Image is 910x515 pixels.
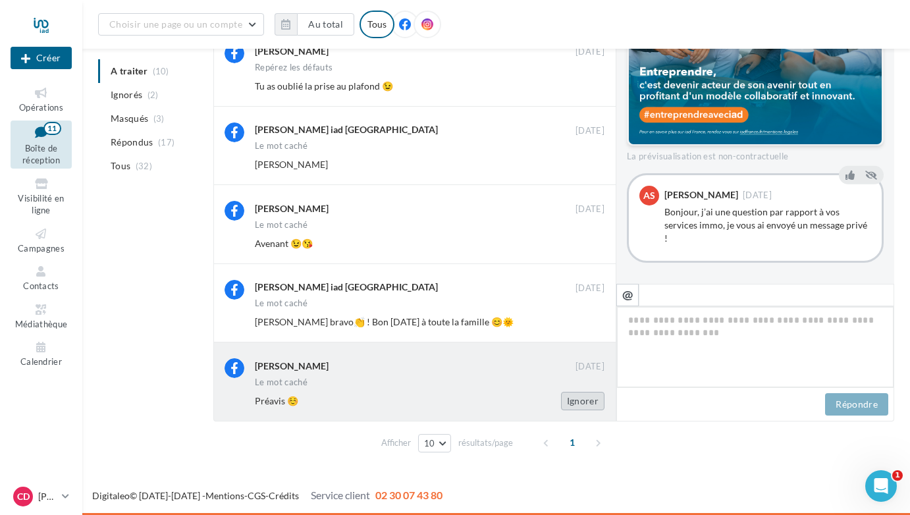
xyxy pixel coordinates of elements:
div: [PERSON_NAME] [255,45,329,58]
iframe: Intercom live chat [865,470,897,502]
span: Répondus [111,136,153,149]
div: [PERSON_NAME] [255,360,329,373]
button: Choisir une page ou un compte [98,13,264,36]
div: v 4.0.25 [37,21,65,32]
p: [PERSON_NAME] [38,490,57,503]
a: Visibilité en ligne [11,174,72,219]
div: Le mot caché [255,142,308,150]
span: Visibilité en ligne [18,193,64,216]
div: Le mot caché [255,221,308,229]
a: Contacts [11,261,72,294]
div: Tous [360,11,394,38]
span: résultats/page [458,437,513,449]
div: [PERSON_NAME] iad [GEOGRAPHIC_DATA] [255,281,438,294]
div: [PERSON_NAME] iad [GEOGRAPHIC_DATA] [255,123,438,136]
span: [DATE] [575,361,604,373]
button: 10 [418,434,452,452]
span: (32) [136,161,152,171]
a: CD [PERSON_NAME] [11,484,72,509]
img: tab_keywords_by_traffic_grey.svg [149,76,160,87]
a: Mentions [205,490,244,501]
button: Créer [11,47,72,69]
span: Tu as oublié la prise au plafond 😉 [255,80,393,92]
div: [PERSON_NAME] [664,190,738,200]
a: Crédits [269,490,299,501]
span: [PERSON_NAME] [255,159,328,170]
img: website_grey.svg [21,34,32,45]
span: 10 [424,438,435,448]
div: La prévisualisation est non-contractuelle [627,146,884,163]
span: (3) [153,113,165,124]
span: [PERSON_NAME] bravo👏 ! Bon [DATE] à toute la famille 😊🌞 [255,316,514,327]
div: Nouvelle campagne [11,47,72,69]
span: Campagnes [18,243,65,254]
span: CD [17,490,30,503]
span: Médiathèque [15,319,68,329]
div: 11 [43,122,61,135]
div: Domaine: [DOMAIN_NAME] [34,34,149,45]
span: Calendrier [20,356,62,367]
a: Calendrier [11,337,72,369]
button: Au total [275,13,354,36]
button: Répondre [825,393,888,416]
span: [DATE] [575,203,604,215]
a: Campagnes [11,224,72,256]
div: [PERSON_NAME] [255,202,329,215]
span: Masqués [111,112,148,125]
span: Contacts [23,281,59,291]
span: [DATE] [575,283,604,294]
span: [DATE] [575,125,604,137]
button: Au total [297,13,354,36]
div: Le mot caché [255,299,308,308]
img: logo_orange.svg [21,21,32,32]
span: [DATE] [575,46,604,58]
span: Boîte de réception [22,143,60,166]
span: 02 30 07 43 80 [375,489,442,501]
div: Le mot caché [255,378,308,387]
button: Ignorer [561,392,604,410]
span: Préavis ☺️ [255,395,298,406]
div: Domaine [68,78,101,86]
div: Mots-clés [164,78,201,86]
button: @ [616,284,639,306]
a: Digitaleo [92,490,130,501]
span: 1 [562,432,583,453]
span: Avenant 😉😘 [255,238,313,249]
span: Opérations [19,102,63,113]
a: Boîte de réception11 [11,121,72,169]
div: Repérez les défauts [255,63,333,72]
span: Choisir une page ou un compte [109,18,242,30]
span: [DATE] [743,191,772,200]
i: @ [622,288,633,300]
span: Ignorés [111,88,142,101]
a: CGS [248,490,265,501]
span: © [DATE]-[DATE] - - - [92,490,442,501]
a: Médiathèque [11,300,72,332]
span: Service client [311,489,370,501]
img: tab_domain_overview_orange.svg [53,76,64,87]
div: Bonjour, j’ai une question par rapport à vos services immo, je vous ai envoyé un message privé ! [664,205,871,245]
span: Afficher [381,437,411,449]
span: Tous [111,159,130,173]
a: Opérations [11,83,72,115]
span: 1 [892,470,903,481]
span: (17) [158,137,174,148]
span: (2) [147,90,159,100]
span: AS [643,189,655,202]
